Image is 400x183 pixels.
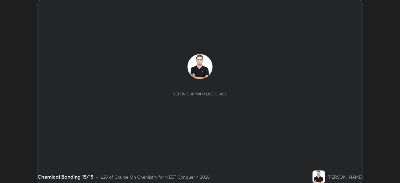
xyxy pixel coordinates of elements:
div: Setting up your live class [173,92,227,96]
div: Chemical Bonding 15/15 [37,173,93,180]
img: 07289581f5164c24b1d22cb8169adb0f.jpg [312,170,325,183]
img: 07289581f5164c24b1d22cb8169adb0f.jpg [187,54,212,79]
div: • [96,174,98,180]
div: L28 of Course On Chemistry for NEET Conquer 4 2026 [101,174,210,180]
div: [PERSON_NAME] [327,174,362,180]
